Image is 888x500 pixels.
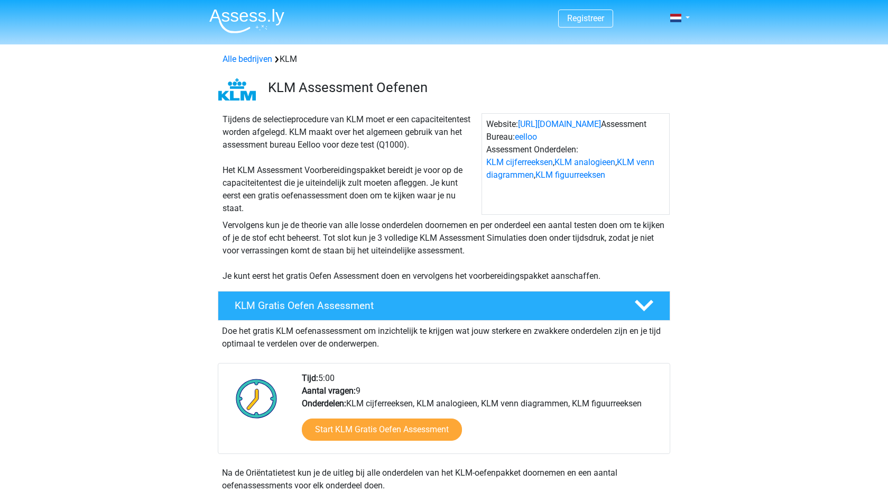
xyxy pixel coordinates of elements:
[268,79,662,96] h3: KLM Assessment Oefenen
[302,373,318,383] b: Tijd:
[218,321,670,350] div: Doe het gratis KLM oefenassessment om inzichtelijk te krijgen wat jouw sterkere en zwakkere onder...
[209,8,284,33] img: Assessly
[567,13,604,23] a: Registreer
[218,219,670,283] div: Vervolgens kun je de theorie van alle losse onderdelen doornemen en per onderdeel een aantal test...
[486,157,553,167] a: KLM cijferreeksen
[515,132,537,142] a: eelloo
[302,386,356,396] b: Aantal vragen:
[302,398,346,408] b: Onderdelen:
[235,299,617,312] h4: KLM Gratis Oefen Assessment
[535,170,605,180] a: KLM figuurreeksen
[218,467,670,492] div: Na de Oriëntatietest kun je de uitleg bij alle onderdelen van het KLM-oefenpakket doornemen en ee...
[294,372,669,453] div: 5:00 9 KLM cijferreeksen, KLM analogieen, KLM venn diagrammen, KLM figuurreeksen
[486,157,654,180] a: KLM venn diagrammen
[218,53,670,66] div: KLM
[554,157,615,167] a: KLM analogieen
[518,119,601,129] a: [URL][DOMAIN_NAME]
[482,113,670,215] div: Website: Assessment Bureau: Assessment Onderdelen: , , ,
[302,419,462,441] a: Start KLM Gratis Oefen Assessment
[223,54,272,64] a: Alle bedrijven
[230,372,283,425] img: Klok
[218,113,482,215] div: Tijdens de selectieprocedure van KLM moet er een capaciteitentest worden afgelegd. KLM maakt over...
[214,291,674,321] a: KLM Gratis Oefen Assessment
